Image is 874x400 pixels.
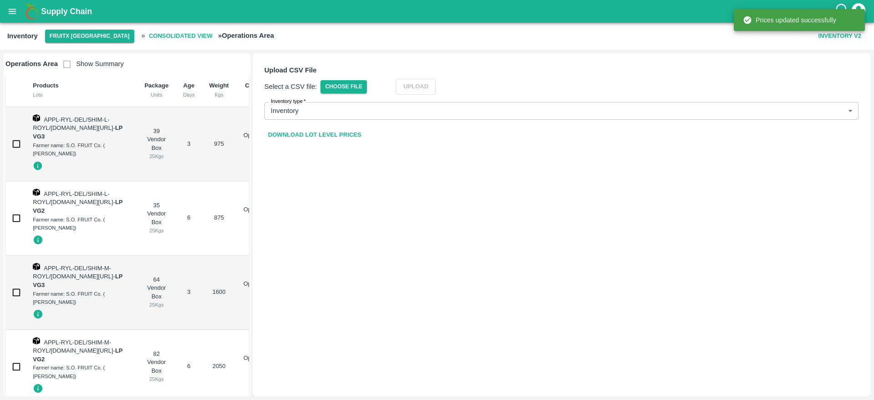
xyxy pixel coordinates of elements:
[23,2,41,21] img: logo
[33,347,122,363] strong: LP VG2
[183,82,195,89] b: Age
[244,371,273,379] div: [DATE]
[7,32,38,40] b: Inventory
[33,215,130,232] div: Farmer name: S.O. FRUIT Co. ( [PERSON_NAME])
[144,127,168,161] div: 39 Vendor Box
[176,181,202,256] td: 6
[33,141,130,158] div: Farmer name: S.O. FRUIT Co. ( [PERSON_NAME])
[264,82,317,92] p: Select a CSV file:
[244,131,273,148] p: Operations Area
[244,280,273,297] p: Operations Area
[183,91,194,99] div: Days
[41,7,92,16] b: Supply Chain
[834,3,850,20] div: customer-support
[33,339,113,354] span: APPL-RYL-DEL/SHIM-M-ROYL/[DOMAIN_NAME][URL]
[264,67,317,74] b: Upload CSV File
[209,91,229,99] div: Kgs
[214,140,224,147] span: 975
[244,148,273,156] div: [DATE]
[5,60,58,67] b: Operations Area
[33,189,40,196] img: box
[144,301,168,309] div: 25 Kgs
[145,28,216,44] span: Consolidated View
[815,28,865,44] button: Inventory V2
[144,226,168,235] div: 25 Kgs
[33,273,122,288] strong: LP VG3
[144,201,168,235] div: 35 Vendor Box
[144,350,168,384] div: 82 Vendor Box
[33,91,130,99] div: Lots
[33,124,122,140] span: -
[149,31,213,41] b: Consolidated View
[245,82,270,89] b: Chamber
[33,337,40,344] img: box
[218,32,274,39] b: » Operations Area
[244,222,273,231] div: [DATE]
[33,347,122,363] span: -
[33,273,122,288] span: -
[213,363,226,369] span: 2050
[144,91,168,99] div: Units
[33,290,130,307] div: Farmer name: S.O. FRUIT Co. ( [PERSON_NAME])
[850,2,867,21] div: account of current user
[58,60,124,67] span: Show Summary
[33,263,40,270] img: box
[213,288,226,295] span: 1600
[33,114,40,122] img: box
[41,5,834,18] a: Supply Chain
[244,354,273,371] p: Operations Area
[244,205,273,222] p: Operations Area
[271,98,306,105] label: Inventory type
[244,297,273,305] div: [DATE]
[33,199,122,214] strong: LP VG2
[144,276,168,309] div: 64 Vendor Box
[743,12,836,28] div: Prices updated successfully
[33,190,113,206] span: APPL-RYL-DEL/SHIM-L-ROYL/[DOMAIN_NAME][URL]
[144,152,168,160] div: 25 Kgs
[271,106,299,116] p: Inventory
[33,265,113,280] span: APPL-RYL-DEL/SHIM-M-ROYL/[DOMAIN_NAME][URL]
[33,364,130,380] div: Farmer name: S.O. FRUIT Co. ( [PERSON_NAME])
[209,82,229,89] b: Weight
[244,91,273,99] div: Date
[176,107,202,181] td: 3
[45,30,134,43] button: Select DC
[33,116,113,132] span: APPL-RYL-DEL/SHIM-L-ROYL/[DOMAIN_NAME][URL]
[142,28,274,44] h2: »
[33,199,122,214] span: -
[33,124,122,140] strong: LP VG3
[33,82,58,89] b: Products
[144,375,168,383] div: 25 Kgs
[2,1,23,22] button: open drawer
[214,214,224,221] span: 875
[144,82,168,89] b: Package
[320,80,367,93] span: Choose File
[264,127,365,143] a: Download Lot Level Prices
[176,256,202,330] td: 3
